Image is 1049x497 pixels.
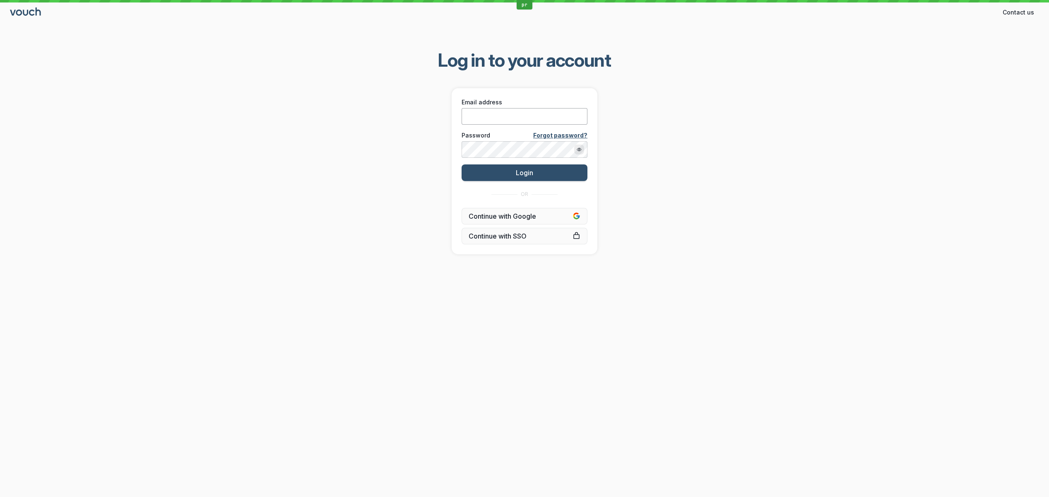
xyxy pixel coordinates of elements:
[462,98,502,106] span: Email address
[516,169,533,177] span: Login
[469,212,580,220] span: Continue with Google
[10,9,42,16] a: Go to sign in
[533,131,587,140] a: Forgot password?
[521,191,528,198] span: OR
[462,228,587,244] a: Continue with SSO
[462,164,587,181] button: Login
[574,145,584,154] button: Show password
[998,6,1039,19] button: Contact us
[1003,8,1034,17] span: Contact us
[438,48,611,72] span: Log in to your account
[462,208,587,224] button: Continue with Google
[462,131,490,140] span: Password
[469,232,580,240] span: Continue with SSO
